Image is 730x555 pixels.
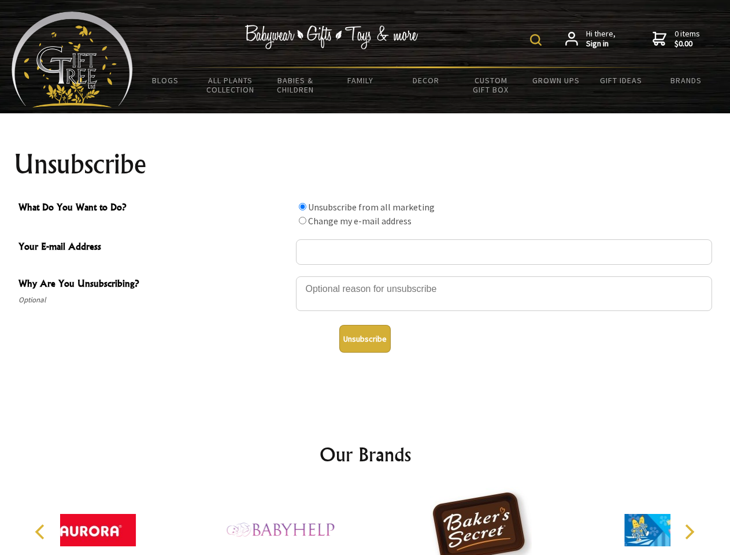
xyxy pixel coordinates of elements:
a: Grown Ups [523,68,588,92]
img: Babyware - Gifts - Toys and more... [12,12,133,108]
label: Change my e-mail address [308,215,412,227]
a: Decor [393,68,458,92]
label: Unsubscribe from all marketing [308,201,435,213]
a: Brands [654,68,719,92]
a: 0 items$0.00 [653,29,700,49]
strong: $0.00 [675,39,700,49]
h2: Our Brands [23,441,707,468]
a: Family [328,68,394,92]
input: What Do You Want to Do? [299,217,306,224]
span: Your E-mail Address [18,239,290,256]
button: Next [676,519,702,545]
button: Previous [29,519,54,545]
span: 0 items [675,28,700,49]
a: Babies & Children [263,68,328,102]
img: Babywear - Gifts - Toys & more [245,25,418,49]
h1: Unsubscribe [14,150,717,178]
a: Custom Gift Box [458,68,524,102]
button: Unsubscribe [339,325,391,353]
input: Your E-mail Address [296,239,712,265]
a: BLOGS [133,68,198,92]
textarea: Why Are You Unsubscribing? [296,276,712,311]
span: Hi there, [586,29,616,49]
a: All Plants Collection [198,68,264,102]
a: Gift Ideas [588,68,654,92]
strong: Sign in [586,39,616,49]
span: Optional [18,293,290,307]
input: What Do You Want to Do? [299,203,306,210]
a: Hi there,Sign in [565,29,616,49]
span: Why Are You Unsubscribing? [18,276,290,293]
span: What Do You Want to Do? [18,200,290,217]
img: product search [530,34,542,46]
